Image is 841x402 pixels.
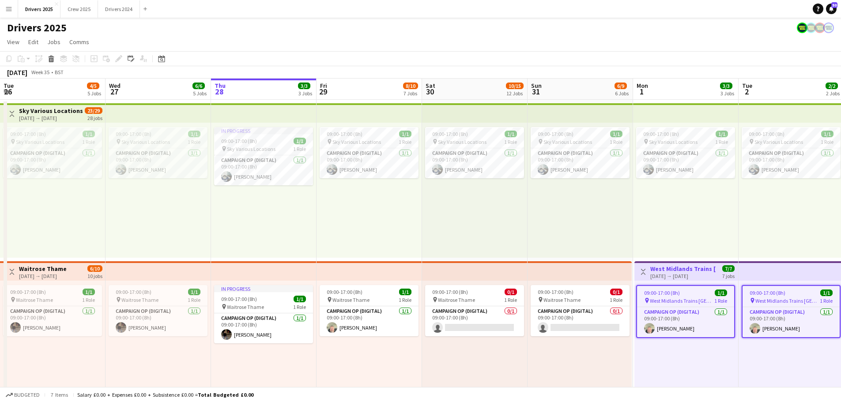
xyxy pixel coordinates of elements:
span: 1 Role [504,139,517,145]
app-card-role: Campaign Op (Digital)1/109:00-17:00 (8h)[PERSON_NAME] [531,148,630,178]
span: 0/1 [610,289,622,295]
span: 1 Role [821,139,833,145]
div: 09:00-17:00 (8h)1/1 Waitrose Thame1 RoleCampaign Op (Digital)1/109:00-17:00 (8h)[PERSON_NAME] [320,285,419,336]
app-card-role: Campaign Op (Digital)0/109:00-17:00 (8h) [425,306,524,336]
span: 1/1 [83,289,95,295]
span: Tue [4,82,14,90]
span: 1 Role [820,297,833,304]
span: 0/1 [505,289,517,295]
app-job-card: 09:00-17:00 (8h)1/1 Sky Various Locations1 RoleCampaign Op (Digital)1/109:00-17:00 (8h)[PERSON_NAME] [3,127,102,178]
div: 09:00-17:00 (8h)0/1 Waitrose Thame1 RoleCampaign Op (Digital)0/109:00-17:00 (8h) [425,285,524,336]
span: 1/1 [716,131,728,137]
span: 09:00-17:00 (8h) [432,131,468,137]
div: 6 Jobs [615,90,629,97]
span: 1 Role [504,297,517,303]
span: 09:00-17:00 (8h) [644,289,680,296]
app-job-card: 09:00-17:00 (8h)0/1 Waitrose Thame1 RoleCampaign Op (Digital)0/109:00-17:00 (8h) [531,285,630,336]
span: 1 Role [188,139,200,145]
span: Sky Various Locations [649,139,698,145]
app-job-card: 09:00-17:00 (8h)1/1 Sky Various Locations1 RoleCampaign Op (Digital)1/109:00-17:00 (8h)[PERSON_NAME] [109,127,207,178]
span: 09:00-17:00 (8h) [432,289,468,295]
span: 09:00-17:00 (8h) [116,131,151,137]
app-job-card: In progress09:00-17:00 (8h)1/1 Waitrose Thame1 RoleCampaign Op (Digital)1/109:00-17:00 (8h)[PERSO... [214,285,313,343]
span: 1 Role [715,139,728,145]
app-job-card: 09:00-17:00 (8h)1/1 Sky Various Locations1 RoleCampaign Op (Digital)1/109:00-17:00 (8h)[PERSON_NAME] [636,127,735,178]
span: 1 Role [399,297,411,303]
div: [DATE] [7,68,27,77]
app-job-card: In progress09:00-17:00 (8h)1/1 Sky Various Locations1 RoleCampaign Op (Digital)1/109:00-17:00 (8h... [214,127,313,185]
span: 50 [831,2,837,8]
span: 1/1 [820,289,833,296]
div: 28 jobs [87,114,102,121]
span: Week 35 [29,69,51,75]
h3: Waitrose Thame [19,265,67,273]
span: 2 [741,86,752,97]
span: 2/2 [826,83,838,89]
app-card-role: Campaign Op (Digital)1/109:00-17:00 (8h)[PERSON_NAME] [425,148,524,178]
span: 09:00-17:00 (8h) [538,289,573,295]
span: Mon [637,82,648,90]
span: 1/1 [294,296,306,302]
span: 10/15 [506,83,524,89]
span: 09:00-17:00 (8h) [750,289,785,296]
span: Sky Various Locations [227,146,275,152]
span: Total Budgeted £0.00 [198,391,253,398]
span: West Midlands Trains [GEOGRAPHIC_DATA] [650,297,714,304]
div: In progress [214,285,313,292]
span: 3/3 [720,83,732,89]
span: West Midlands Trains [GEOGRAPHIC_DATA] [755,297,820,304]
span: Sun [531,82,542,90]
h1: Drivers 2025 [7,21,67,34]
button: Budgeted [4,390,41,400]
span: 3/3 [298,83,310,89]
span: 1 Role [293,146,306,152]
span: Waitrose Thame [543,297,581,303]
span: 7 items [49,391,70,398]
a: 50 [826,4,837,14]
span: 09:00-17:00 (8h) [327,131,362,137]
div: 7 jobs [722,272,735,279]
div: 09:00-17:00 (8h)1/1 West Midlands Trains [GEOGRAPHIC_DATA]1 RoleCampaign Op (Digital)1/109:00-17:... [742,285,841,338]
span: Sky Various Locations [121,139,170,145]
span: 09:00-17:00 (8h) [10,131,46,137]
span: 31 [530,86,542,97]
span: View [7,38,19,46]
span: 28 [213,86,226,97]
span: Waitrose Thame [438,297,475,303]
div: [DATE] → [DATE] [650,273,716,279]
div: 09:00-17:00 (8h)1/1 Sky Various Locations1 RoleCampaign Op (Digital)1/109:00-17:00 (8h)[PERSON_NAME] [425,127,524,178]
span: Jobs [47,38,60,46]
app-job-card: 09:00-17:00 (8h)1/1 Waitrose Thame1 RoleCampaign Op (Digital)1/109:00-17:00 (8h)[PERSON_NAME] [3,285,102,336]
span: Comms [69,38,89,46]
span: Edit [28,38,38,46]
span: 1/1 [715,289,727,296]
app-card-role: Campaign Op (Digital)1/109:00-17:00 (8h)[PERSON_NAME] [214,155,313,185]
span: Thu [215,82,226,90]
app-card-role: Campaign Op (Digital)0/109:00-17:00 (8h) [531,306,630,336]
app-card-role: Campaign Op (Digital)1/109:00-17:00 (8h)[PERSON_NAME] [109,148,207,178]
span: Sat [426,82,435,90]
span: 26 [2,86,14,97]
app-job-card: 09:00-17:00 (8h)1/1 Sky Various Locations1 RoleCampaign Op (Digital)1/109:00-17:00 (8h)[PERSON_NAME] [531,127,630,178]
app-card-role: Campaign Op (Digital)1/109:00-17:00 (8h)[PERSON_NAME] [3,148,102,178]
span: Wed [109,82,121,90]
span: Sky Various Locations [16,139,64,145]
span: 27 [108,86,121,97]
span: 1/1 [294,138,306,144]
span: 1/1 [399,131,411,137]
span: Budgeted [14,392,40,398]
span: Waitrose Thame [332,297,370,303]
div: 3 Jobs [298,90,312,97]
span: 30 [424,86,435,97]
span: 1 Role [82,139,95,145]
span: 1/1 [505,131,517,137]
a: Comms [66,36,93,48]
app-card-role: Campaign Op (Digital)1/109:00-17:00 (8h)[PERSON_NAME] [637,307,734,337]
span: Fri [320,82,327,90]
app-card-role: Campaign Op (Digital)1/109:00-17:00 (8h)[PERSON_NAME] [3,306,102,336]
